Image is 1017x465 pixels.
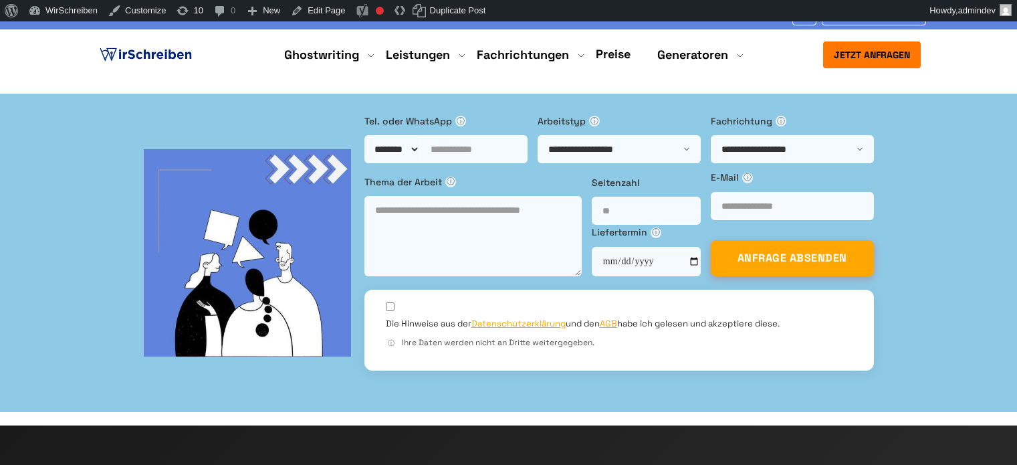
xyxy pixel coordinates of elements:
[589,116,600,126] span: ⓘ
[144,149,351,357] img: bg
[97,45,195,65] img: logo ghostwriter-österreich
[592,175,701,190] label: Seitenzahl
[600,318,617,329] a: AGB
[538,114,701,128] label: Arbeitstyp
[711,170,874,185] label: E-Mail
[477,47,569,63] a: Fachrichtungen
[386,337,853,349] div: Ihre Daten werden nicht an Dritte weitergegeben.
[776,116,786,126] span: ⓘ
[711,240,874,276] button: ANFRAGE ABSENDEN
[376,7,384,15] div: Focus keyphrase not set
[958,5,996,15] span: admindev
[364,175,582,189] label: Thema der Arbeit
[471,318,566,329] a: Datenschutzerklärung
[386,318,780,330] label: Die Hinweise aus der und den habe ich gelesen und akzeptiere diese.
[364,114,528,128] label: Tel. oder WhatsApp
[445,177,456,187] span: ⓘ
[823,41,921,68] button: Jetzt anfragen
[592,225,701,240] label: Liefertermin
[651,227,661,238] span: ⓘ
[455,116,466,126] span: ⓘ
[596,46,631,62] a: Preise
[657,47,728,63] a: Generatoren
[742,173,753,183] span: ⓘ
[386,47,450,63] a: Leistungen
[386,338,397,349] span: ⓘ
[711,114,874,128] label: Fachrichtung
[284,47,359,63] a: Ghostwriting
